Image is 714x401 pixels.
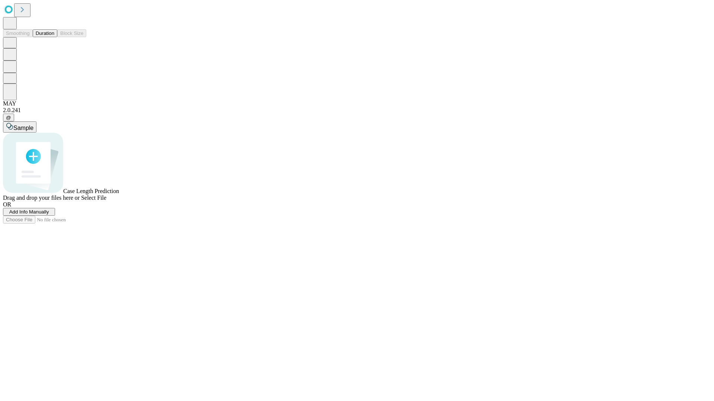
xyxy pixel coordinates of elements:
[6,115,11,120] span: @
[3,107,711,114] div: 2.0.241
[3,100,711,107] div: MAY
[57,29,86,37] button: Block Size
[13,125,33,131] span: Sample
[81,195,106,201] span: Select File
[3,29,33,37] button: Smoothing
[9,209,49,215] span: Add Info Manually
[3,201,11,208] span: OR
[3,208,55,216] button: Add Info Manually
[3,195,80,201] span: Drag and drop your files here or
[3,121,36,133] button: Sample
[3,114,14,121] button: @
[33,29,57,37] button: Duration
[63,188,119,194] span: Case Length Prediction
